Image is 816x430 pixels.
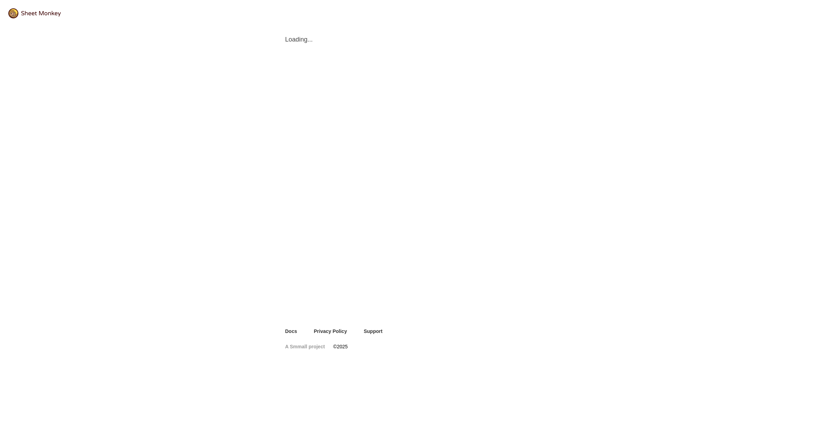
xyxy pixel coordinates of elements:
[8,8,61,18] img: logo@2x.png
[333,343,347,350] span: © 2025
[285,35,531,44] span: Loading...
[314,328,347,335] a: Privacy Policy
[285,328,297,335] a: Docs
[285,343,325,350] a: A Smmall project
[364,328,383,335] a: Support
